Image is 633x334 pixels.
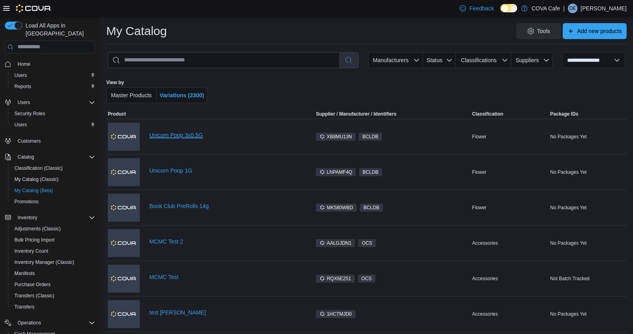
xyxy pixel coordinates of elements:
[11,269,38,278] a: Manifests
[11,186,95,195] span: My Catalog (Beta)
[2,317,98,328] button: Operations
[149,274,313,280] a: MCMC Test
[362,133,378,140] span: BCLDB
[549,274,627,283] div: Not Batch Tracked
[8,185,98,196] button: My Catalog (Beta)
[8,174,98,185] button: My Catalog (Classic)
[18,138,41,144] span: Customers
[8,246,98,257] button: Inventory Count
[18,154,34,160] span: Catalog
[18,214,37,221] span: Inventory
[11,280,95,289] span: Purchase Orders
[149,238,313,245] a: MCMC Test 2
[11,302,38,312] a: Transfers
[11,120,95,130] span: Users
[8,234,98,246] button: Bulk Pricing Import
[106,23,167,39] h1: My Catalog
[316,133,355,141] span: XB8MU13N
[563,23,627,39] button: Add new products
[14,187,53,194] span: My Catalog (Beta)
[14,248,48,254] span: Inventory Count
[8,257,98,268] button: Inventory Manager (Classic)
[568,4,577,13] div: Dave Emmett
[14,152,95,162] span: Catalog
[8,196,98,207] button: Promotions
[511,52,553,68] button: Suppliers
[14,59,95,69] span: Home
[2,58,98,70] button: Home
[14,198,39,205] span: Promotions
[22,22,95,37] span: Load All Apps in [GEOGRAPHIC_DATA]
[8,70,98,81] button: Users
[14,281,51,288] span: Purchase Orders
[516,23,561,39] button: Tools
[8,279,98,290] button: Purchase Orders
[11,291,95,301] span: Transfers (Classic)
[11,109,48,118] a: Security Roles
[11,175,95,184] span: My Catalog (Classic)
[14,226,61,232] span: Adjustments (Classic)
[581,4,627,13] p: [PERSON_NAME]
[14,136,95,146] span: Customers
[14,165,63,171] span: Classification (Classic)
[11,235,95,245] span: Bulk Pricing Import
[470,238,548,248] div: Accessories
[14,213,95,222] span: Inventory
[456,52,511,68] button: Classifications
[549,132,627,141] div: No Packages Yet
[11,197,42,206] a: Promotions
[316,239,355,247] span: AALGJDN1
[14,270,35,277] span: Manifests
[14,72,27,79] span: Users
[461,57,496,63] span: Classifications
[549,309,627,319] div: No Packages Yet
[108,158,140,186] img: Unicorn Poop 1G
[11,186,56,195] a: My Catalog (Beta)
[500,4,517,12] input: Dark Mode
[8,119,98,130] button: Users
[319,275,351,282] span: RQX6E251
[360,204,383,212] span: BCLDB
[363,169,379,176] span: BCLDB
[537,27,550,35] span: Tools
[359,133,382,141] span: BCLDB
[319,169,352,176] span: LNPAMF4Q
[373,57,409,63] span: Manufacturers
[157,87,207,103] button: Variations (2300)
[516,57,539,63] span: Suppliers
[316,168,356,176] span: LNPAMF4Q
[8,301,98,312] button: Transfers
[108,300,140,328] img: test jg green
[549,167,627,177] div: No Packages Yet
[108,265,140,293] img: MCMC Test
[149,203,313,209] a: Book Club PreRolls 14g
[316,310,355,318] span: 1HCTMJD0
[11,224,64,234] a: Adjustments (Classic)
[11,120,30,130] a: Users
[469,4,494,12] span: Feedback
[11,82,34,91] a: Reports
[18,320,41,326] span: Operations
[14,318,44,328] button: Operations
[11,163,66,173] a: Classification (Classic)
[14,237,55,243] span: Bulk Pricing Import
[8,268,98,279] button: Manifests
[549,203,627,212] div: No Packages Yet
[11,257,77,267] a: Inventory Manager (Classic)
[11,257,95,267] span: Inventory Manager (Classic)
[8,290,98,301] button: Transfers (Classic)
[14,304,34,310] span: Transfers
[14,293,54,299] span: Transfers (Classic)
[319,310,352,318] span: 1HCTMJD0
[2,97,98,108] button: Users
[470,203,548,212] div: Flower
[106,79,124,86] label: View by
[319,133,352,140] span: XB8MU13N
[549,238,627,248] div: No Packages Yet
[563,4,565,13] p: |
[358,239,376,247] span: OCS
[11,71,95,80] span: Users
[472,111,503,117] span: Classification
[358,275,375,283] span: OCS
